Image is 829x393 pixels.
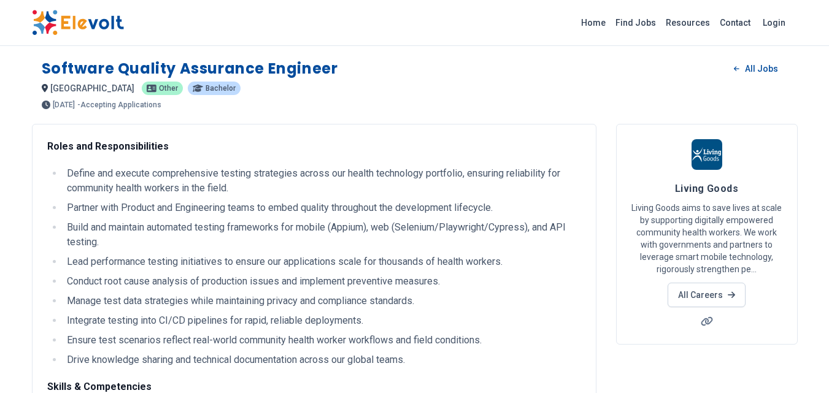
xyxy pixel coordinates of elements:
[63,294,581,308] li: Manage test data strategies while maintaining privacy and compliance standards.
[661,13,715,32] a: Resources
[42,59,338,78] h1: Software Quality Assurance Engineer
[715,13,755,32] a: Contact
[755,10,793,35] a: Login
[53,101,75,109] span: [DATE]
[668,283,746,307] a: All Careers
[47,140,169,152] strong: Roles and Responsibilities
[63,274,581,289] li: Conduct root cause analysis of production issues and implement preventive measures.
[32,10,124,36] img: Elevolt
[63,200,581,215] li: Partner with Product and Engineering teams to embed quality throughout the development lifecycle.
[675,183,738,194] span: Living Goods
[611,13,661,32] a: Find Jobs
[63,313,581,328] li: Integrate testing into CI/CD pipelines for rapid, reliable deployments.
[724,59,787,78] a: All Jobs
[692,139,722,170] img: Living Goods
[63,166,581,196] li: Define and execute comprehensive testing strategies across our health technology portfolio, ensur...
[63,333,581,348] li: Ensure test scenarios reflect real-world community health worker workflows and field conditions.
[631,202,782,275] p: Living Goods aims to save lives at scale by supporting digitally empowered community health worke...
[159,85,178,92] span: Other
[63,353,581,367] li: Drive knowledge sharing and technical documentation across our global teams.
[63,220,581,250] li: Build and maintain automated testing frameworks for mobile (Appium), web (Selenium/Playwright/Cyp...
[63,254,581,269] li: Lead performance testing initiatives to ensure our applications scale for thousands of health wor...
[50,83,134,93] span: [GEOGRAPHIC_DATA]
[47,381,152,392] strong: Skills & Competencies
[206,85,236,92] span: Bachelor
[77,101,161,109] p: - Accepting Applications
[576,13,611,32] a: Home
